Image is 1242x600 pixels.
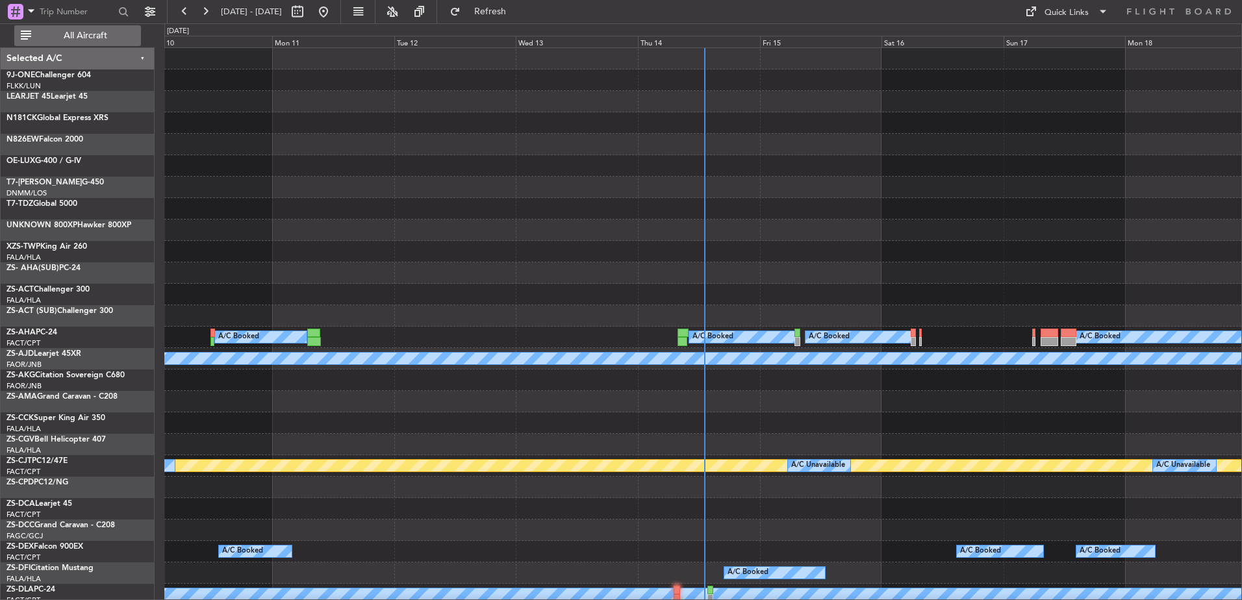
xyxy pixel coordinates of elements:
[6,510,40,519] a: FACT/CPT
[6,221,131,229] a: UNKNOWN 800XPHawker 800XP
[6,574,41,584] a: FALA/HLA
[6,243,87,251] a: XZS-TWPKing Air 260
[6,543,83,551] a: ZS-DEXFalcon 900EX
[6,467,40,477] a: FACT/CPT
[6,457,32,465] span: ZS-CJT
[6,136,83,144] a: N826EWFalcon 2000
[40,2,114,21] input: Trip Number
[6,479,68,486] a: ZS-CPDPC12/NG
[516,36,638,47] div: Wed 13
[6,436,34,444] span: ZS-CGV
[6,93,88,101] a: LEARJET 45Learjet 45
[222,542,263,561] div: A/C Booked
[6,350,34,358] span: ZS-AJD
[6,329,36,336] span: ZS-AHA
[150,36,272,47] div: Sun 10
[6,329,57,336] a: ZS-AHAPC-24
[6,71,35,79] span: 9J-ONE
[6,136,39,144] span: N826EW
[6,307,57,315] span: ZS-ACT (SUB)
[6,553,40,562] a: FACT/CPT
[6,436,106,444] a: ZS-CGVBell Helicopter 407
[6,81,41,91] a: FLKK/LUN
[6,286,34,294] span: ZS-ACT
[6,157,35,165] span: OE-LUX
[6,521,34,529] span: ZS-DCC
[6,71,91,79] a: 9J-ONEChallenger 604
[6,188,47,198] a: DNMM/LOS
[6,381,42,391] a: FAOR/JNB
[6,221,77,229] span: UNKNOWN 800XP
[6,521,115,529] a: ZS-DCCGrand Caravan - C208
[6,457,68,465] a: ZS-CJTPC12/47E
[6,93,51,101] span: LEARJET 45
[1156,456,1210,475] div: A/C Unavailable
[6,393,37,401] span: ZS-AMA
[6,500,72,508] a: ZS-DCALearjet 45
[444,1,522,22] button: Refresh
[6,500,35,508] span: ZS-DCA
[6,360,42,369] a: FAOR/JNB
[6,179,82,186] span: T7-[PERSON_NAME]
[272,36,394,47] div: Mon 11
[6,531,43,541] a: FAGC/GCJ
[6,114,37,122] span: N181CK
[6,564,31,572] span: ZS-DFI
[6,264,81,272] a: ZS- AHA(SUB)PC-24
[6,338,40,348] a: FACT/CPT
[6,543,34,551] span: ZS-DEX
[221,6,282,18] span: [DATE] - [DATE]
[692,327,733,347] div: A/C Booked
[760,36,882,47] div: Fri 15
[6,424,41,434] a: FALA/HLA
[881,36,1004,47] div: Sat 16
[394,36,516,47] div: Tue 12
[638,36,760,47] div: Thu 14
[1045,6,1089,19] div: Quick Links
[6,243,40,251] span: XZS-TWP
[6,479,34,486] span: ZS-CPD
[809,327,850,347] div: A/C Booked
[218,327,259,347] div: A/C Booked
[6,393,118,401] a: ZS-AMAGrand Caravan - C208
[6,350,81,358] a: ZS-AJDLearjet 45XR
[6,445,41,455] a: FALA/HLA
[6,200,33,208] span: T7-TDZ
[6,179,104,186] a: T7-[PERSON_NAME]G-450
[791,456,845,475] div: A/C Unavailable
[34,31,137,40] span: All Aircraft
[6,253,41,262] a: FALA/HLA
[6,200,77,208] a: T7-TDZGlobal 5000
[6,414,105,422] a: ZS-CCKSuper King Air 350
[1080,542,1121,561] div: A/C Booked
[6,307,113,315] a: ZS-ACT (SUB)Challenger 300
[6,564,94,572] a: ZS-DFICitation Mustang
[1004,36,1126,47] div: Sun 17
[6,286,90,294] a: ZS-ACTChallenger 300
[6,586,34,594] span: ZS-DLA
[1080,327,1121,347] div: A/C Booked
[6,414,34,422] span: ZS-CCK
[6,264,59,272] span: ZS- AHA(SUB)
[6,114,108,122] a: N181CKGlobal Express XRS
[1019,1,1115,22] button: Quick Links
[6,371,125,379] a: ZS-AKGCitation Sovereign C680
[728,563,768,582] div: A/C Booked
[6,295,41,305] a: FALA/HLA
[463,7,518,16] span: Refresh
[6,371,35,379] span: ZS-AKG
[6,157,81,165] a: OE-LUXG-400 / G-IV
[960,542,1001,561] div: A/C Booked
[6,586,55,594] a: ZS-DLAPC-24
[167,26,189,37] div: [DATE]
[14,25,141,46] button: All Aircraft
